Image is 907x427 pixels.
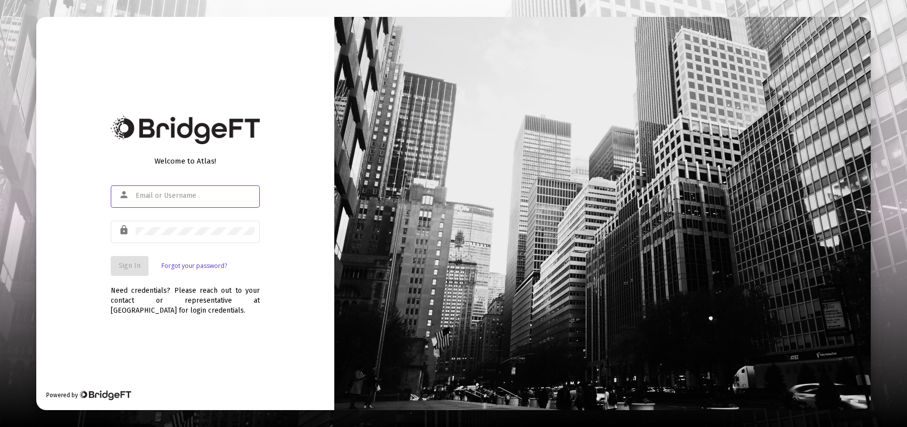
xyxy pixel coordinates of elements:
mat-icon: person [119,189,131,201]
div: Powered by [46,390,131,400]
span: Sign In [119,261,141,270]
img: Bridge Financial Technology Logo [111,116,260,144]
a: Forgot your password? [161,261,227,271]
mat-icon: lock [119,224,131,236]
div: Need credentials? Please reach out to your contact or representative at [GEOGRAPHIC_DATA] for log... [111,276,260,316]
div: Welcome to Atlas! [111,156,260,166]
input: Email or Username [136,192,255,200]
img: Bridge Financial Technology Logo [79,390,131,400]
button: Sign In [111,256,149,276]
